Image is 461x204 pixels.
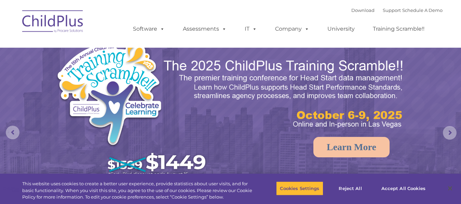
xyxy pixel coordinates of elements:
button: Reject All [329,181,372,195]
font: | [351,7,443,13]
button: Cookies Settings [276,181,323,195]
a: IT [238,22,264,36]
a: Software [126,22,172,36]
a: Schedule A Demo [402,7,443,13]
a: Company [268,22,316,36]
a: Assessments [176,22,233,36]
a: Support [383,7,401,13]
a: Training Scramble!! [366,22,431,36]
button: Close [443,181,458,196]
a: Download [351,7,375,13]
div: This website uses cookies to create a better user experience, provide statistics about user visit... [22,181,254,201]
button: Accept All Cookies [378,181,429,195]
img: ChildPlus by Procare Solutions [19,5,87,40]
a: University [321,22,362,36]
a: Learn More [313,137,390,157]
